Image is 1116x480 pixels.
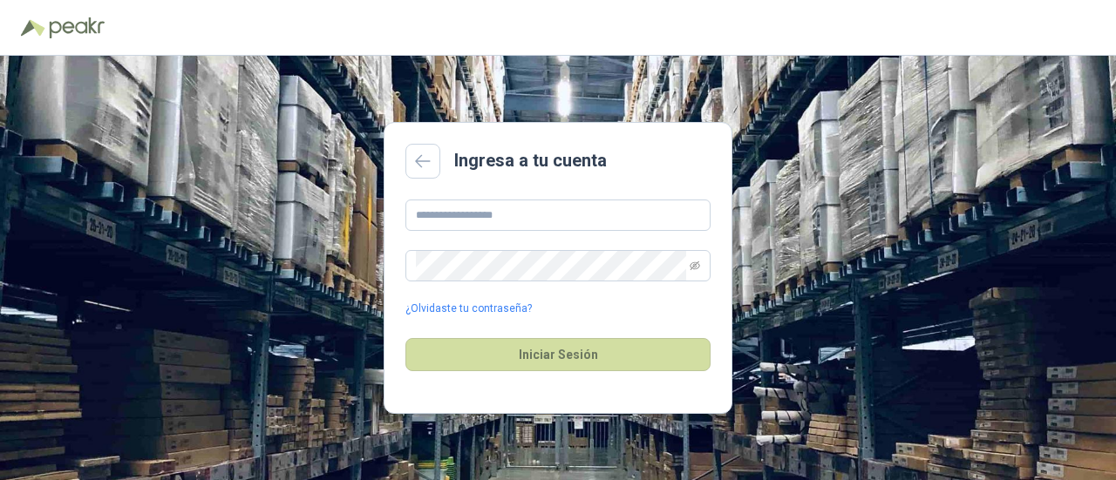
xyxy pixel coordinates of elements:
img: Logo [21,19,45,37]
h2: Ingresa a tu cuenta [454,147,607,174]
span: eye-invisible [690,260,700,271]
button: Iniciar Sesión [405,338,711,371]
img: Peakr [49,17,105,38]
a: ¿Olvidaste tu contraseña? [405,301,532,317]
